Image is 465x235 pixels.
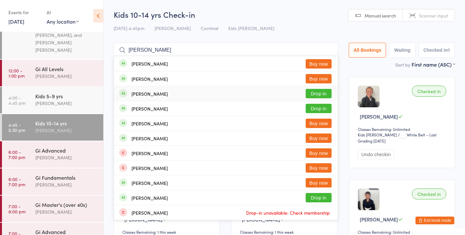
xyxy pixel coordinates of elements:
div: Any location [47,18,79,25]
div: Classes Remaining: 1 this week [240,229,330,235]
div: [PERSON_NAME] [131,166,168,171]
button: Buy now [306,178,332,187]
div: Events for [8,7,40,18]
div: Checked in [412,188,446,199]
a: [DATE] [8,18,24,25]
div: Classes Remaining: Unlimited [358,126,448,132]
div: [PERSON_NAME] [131,121,168,126]
button: Checked in6 [419,43,455,58]
img: image1732512134.png [358,188,380,210]
button: Exit kiosk mode [415,217,454,224]
div: [PERSON_NAME] [131,106,168,111]
label: Sort by [395,61,410,68]
time: 6:00 - 7:00 pm [8,149,25,160]
span: Kids [PERSON_NAME] [228,25,274,31]
a: 10:00 -10:45 amKids under 5 yrs[PERSON_NAME], [PERSON_NAME] [PERSON_NAME], and [PERSON_NAME] [PER... [2,4,103,59]
button: Waiting [389,43,415,58]
div: 6 [448,48,450,53]
img: image1734501520.png [358,86,380,107]
button: Buy now [306,119,332,128]
div: [PERSON_NAME] [131,151,168,156]
div: Gi Advanced [35,147,98,154]
div: [PERSON_NAME] [131,76,168,81]
div: First name (ASC) [412,61,455,68]
span: [PERSON_NAME] [360,113,398,120]
div: [PERSON_NAME], [PERSON_NAME] [PERSON_NAME], and [PERSON_NAME] [PERSON_NAME] [35,16,98,54]
time: 6:00 - 7:00 pm [8,176,25,187]
a: 7:00 -8:00 pmGi Master's (over 40s)[PERSON_NAME] [2,196,103,222]
button: Buy now [306,134,332,143]
time: 4:00 - 4:45 pm [8,95,26,105]
div: [PERSON_NAME] [35,127,98,134]
span: Scanner input [419,12,448,19]
a: 6:00 -7:00 pmGi Advanced[PERSON_NAME] [2,141,103,168]
a: 4:00 -4:45 pmKids 5-9 yrs[PERSON_NAME] [2,87,103,113]
time: 7:00 - 8:00 pm [8,204,26,214]
div: Classes Remaining: 1 this week [122,229,213,235]
a: 12:00 -1:00 pmGi All Levels[PERSON_NAME] [2,60,103,86]
div: Kids 5-9 yrs [35,92,98,100]
span: [DATE] 4:45pm [114,25,144,31]
button: Drop in [306,193,332,202]
a: 6:00 -7:00 pmGi Fundamentals[PERSON_NAME] [2,168,103,195]
div: [PERSON_NAME] [131,180,168,186]
button: Undo checkin [358,149,394,159]
h2: Kids 10-14 yrs Check-in [114,9,455,20]
div: [PERSON_NAME] [35,181,98,188]
div: [PERSON_NAME] [35,208,98,216]
span: Corrimal [201,25,218,31]
button: Buy now [306,148,332,158]
span: [PERSON_NAME] [154,25,191,31]
div: Classes Remaining: Unlimited [358,229,448,235]
time: 12:00 - 1:00 pm [8,68,25,78]
button: Buy now [306,74,332,83]
div: Gi All Levels [35,65,98,72]
button: Drop in [306,104,332,113]
input: Search [114,43,338,58]
button: Drop in [306,89,332,98]
div: [PERSON_NAME] [35,100,98,107]
div: [PERSON_NAME] [131,136,168,141]
div: [PERSON_NAME] [131,195,168,200]
div: [PERSON_NAME] [35,154,98,161]
div: [PERSON_NAME] [131,210,168,215]
a: 4:45 -5:30 pmKids 10-14 yrs[PERSON_NAME] [2,114,103,141]
div: Gi Fundamentals [35,174,98,181]
time: 4:45 - 5:30 pm [8,122,25,133]
button: Buy now [306,59,332,69]
div: [PERSON_NAME] [131,91,168,96]
div: Kids [PERSON_NAME] [358,132,397,137]
div: Gi Master's (over 40s) [35,201,98,208]
div: [PERSON_NAME] [131,61,168,66]
div: At [47,7,79,18]
span: Drop-in unavailable: Check membership [244,208,332,218]
span: Manual search [365,12,396,19]
div: Checked in [412,86,446,97]
div: Kids 10-14 yrs [35,120,98,127]
button: Buy now [306,163,332,173]
span: [PERSON_NAME] [360,216,398,223]
button: All Bookings [349,43,386,58]
div: [PERSON_NAME] [35,72,98,80]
